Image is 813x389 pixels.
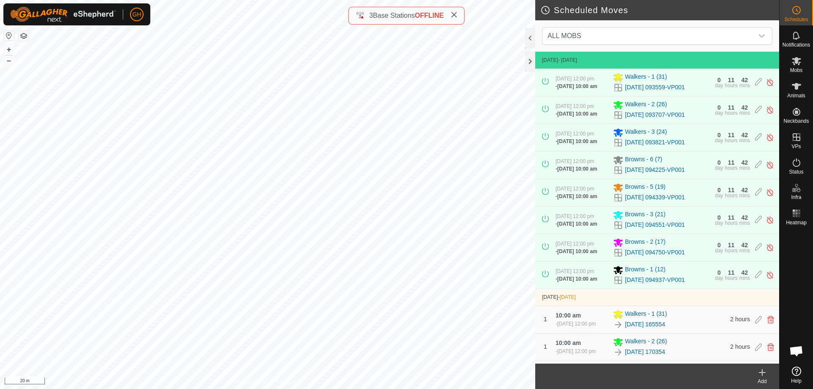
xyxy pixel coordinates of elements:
div: hours [725,110,738,116]
div: - [556,320,596,328]
span: [DATE] 12:00 pm [557,321,596,327]
a: [DATE] 093707-VP001 [625,110,685,119]
div: 11 [728,215,735,221]
div: - [556,348,596,355]
div: mins [739,193,750,198]
div: 11 [728,270,735,276]
span: [DATE] 10:00 am [557,221,597,227]
span: - [DATE] [558,57,577,63]
div: 11 [728,187,735,193]
button: – [4,55,14,66]
span: Neckbands [783,119,809,124]
span: 10:00 am [556,339,581,346]
img: To [613,347,623,357]
div: 42 [741,77,748,83]
div: 42 [741,215,748,221]
div: - [556,83,597,90]
div: 11 [728,77,735,83]
img: Turn off schedule move [766,133,774,142]
span: Walkers - 1 (31) [625,72,667,83]
span: Walkers - 2 (26) [625,100,667,110]
div: hours [725,193,738,198]
span: Infra [791,195,801,200]
div: mins [739,276,750,281]
div: 11 [728,132,735,138]
span: [DATE] 12:00 pm [556,103,594,109]
img: Turn off schedule move [766,243,774,252]
span: [DATE] 12:00 pm [556,186,594,192]
a: [DATE] 094937-VP001 [625,276,685,284]
span: [DATE] 12:00 pm [556,158,594,164]
div: hours [725,83,738,88]
div: 11 [728,105,735,110]
div: day [715,248,723,253]
span: Help [791,378,802,383]
div: mins [739,248,750,253]
div: day [715,110,723,116]
span: [DATE] 10:00 am [557,111,597,117]
div: 0 [717,215,721,221]
img: Turn off schedule move [766,270,774,279]
div: hours [725,248,738,253]
img: Turn off schedule move [766,188,774,197]
span: Animals [787,93,805,98]
img: Turn off schedule move [766,215,774,224]
div: mins [739,83,750,88]
span: 2 hours [730,343,750,350]
span: 1 [544,316,547,323]
img: To [613,320,623,330]
span: [DATE] 10:00 am [557,276,597,282]
span: [DATE] 10:00 am [557,166,597,172]
span: Browns - 5 (19) [625,182,666,193]
div: 0 [717,132,721,138]
span: VPs [791,144,801,149]
div: day [715,138,723,143]
img: Turn off schedule move [766,105,774,114]
a: [DATE] 093821-VP001 [625,138,685,147]
span: [DATE] 12:00 pm [556,213,594,219]
div: mins [739,221,750,226]
span: Walkers - 3 (24) [625,127,667,138]
a: [DATE] 094750-VP001 [625,248,685,257]
a: Contact Us [276,378,301,386]
span: ALL MOBS [548,32,581,39]
div: mins [739,166,750,171]
span: [DATE] [542,57,558,63]
button: + [4,44,14,55]
span: 10:00 am [556,312,581,319]
span: [DATE] 10:00 am [557,83,597,89]
div: 42 [741,160,748,166]
span: 1 [544,343,547,350]
span: Mobs [790,68,802,73]
a: [DATE] 170354 [625,348,665,356]
span: [DATE] 10:00 am [557,138,597,144]
span: Notifications [783,42,810,47]
img: Turn off schedule move [766,160,774,169]
div: hours [725,138,738,143]
img: Turn off schedule move [766,78,774,87]
a: [DATE] 165554 [625,320,665,329]
div: hours [725,221,738,226]
div: 11 [728,160,735,166]
span: Browns - 6 (7) [625,155,662,165]
span: Heatmap [786,220,807,225]
span: Schedules [784,17,808,22]
span: [DATE] 12:00 pm [557,348,596,354]
a: [DATE] 094551-VP001 [625,221,685,229]
div: - [556,248,597,255]
div: - [556,193,597,200]
div: Open chat [784,338,809,364]
div: day [715,166,723,171]
div: mins [739,110,750,116]
div: day [715,83,723,88]
a: [DATE] 093559-VP001 [625,83,685,92]
button: Reset Map [4,30,14,41]
div: hours [725,276,738,281]
span: Status [789,169,803,174]
span: [DATE] 12:00 pm [556,268,594,274]
div: 42 [741,270,748,276]
div: 0 [717,105,721,110]
div: 42 [741,242,748,248]
div: - [556,110,597,118]
span: Browns - 2 (17) [625,237,666,248]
